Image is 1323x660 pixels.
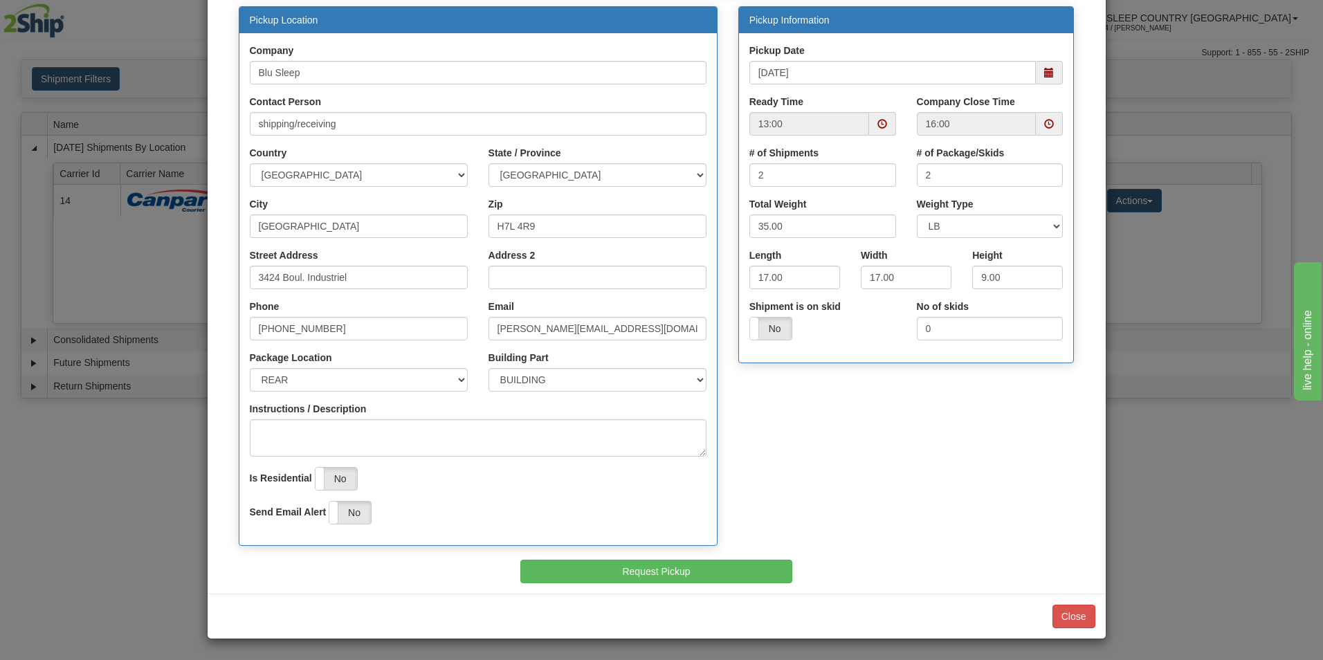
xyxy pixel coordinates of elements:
label: Country [250,146,287,160]
button: Request Pickup [520,560,792,583]
label: Shipment is on skid [749,300,841,313]
a: Pickup Information [749,15,830,26]
label: No [329,502,371,524]
label: Company [250,44,294,57]
div: live help - online [10,8,128,25]
a: Pickup Location [250,15,318,26]
label: City [250,197,268,211]
label: # of Package/Skids [917,146,1005,160]
label: Address 2 [489,248,536,262]
label: Pickup Date [749,44,805,57]
label: Street Address [250,248,318,262]
label: No [316,468,357,490]
label: State / Province [489,146,561,160]
label: Length [749,248,782,262]
label: Weight Type [917,197,974,211]
iframe: chat widget [1291,259,1322,401]
label: Is Residential [250,471,312,485]
button: Close [1052,605,1095,628]
label: Package Location [250,351,332,365]
label: Contact Person [250,95,321,109]
label: Phone [250,300,280,313]
label: Ready Time [749,95,803,109]
label: Company Close Time [917,95,1015,109]
label: Email [489,300,514,313]
label: Width [861,248,888,262]
label: Height [972,248,1003,262]
label: Building Part [489,351,549,365]
label: Zip [489,197,503,211]
label: # of Shipments [749,146,819,160]
label: No of skids [917,300,969,313]
label: Total Weight [749,197,807,211]
label: Send Email Alert [250,505,327,519]
label: No [750,318,792,340]
label: Instructions / Description [250,402,367,416]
